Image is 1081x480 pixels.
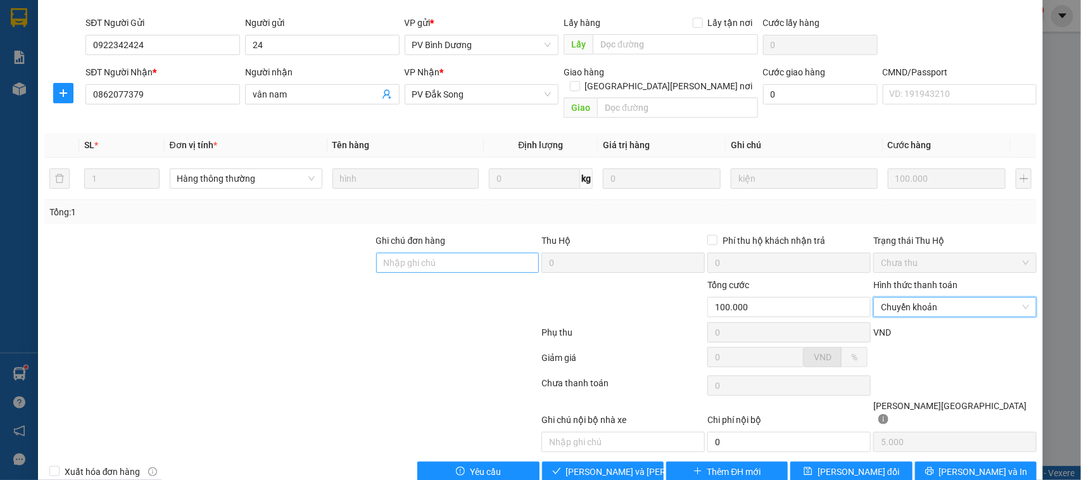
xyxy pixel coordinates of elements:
[818,465,899,479] span: [PERSON_NAME] đổi
[44,76,147,85] strong: BIÊN NHẬN GỬI HÀNG HOÁ
[703,16,758,30] span: Lấy tận nơi
[332,168,479,189] input: VD: Bàn, Ghế
[883,65,1037,79] div: CMND/Passport
[763,35,878,55] input: Cước lấy hàng
[470,465,501,479] span: Yêu cầu
[245,16,400,30] div: Người gửi
[33,20,103,68] strong: CÔNG TY TNHH [GEOGRAPHIC_DATA] 214 QL13 - P.26 - Q.BÌNH THẠNH - TP HCM 1900888606
[718,234,830,248] span: Phí thu hộ khách nhận trả
[763,84,878,104] input: Cước giao hàng
[412,35,552,54] span: PV Bình Dương
[552,467,561,477] span: check
[873,327,891,338] span: VND
[707,465,761,479] span: Thêm ĐH mới
[881,253,1029,272] span: Chưa thu
[873,399,1037,432] div: [PERSON_NAME][GEOGRAPHIC_DATA]
[881,298,1029,317] span: Chuyển khoản
[97,88,117,106] span: Nơi nhận:
[84,140,94,150] span: SL
[376,236,446,246] label: Ghi chú đơn hàng
[851,352,857,362] span: %
[177,169,315,188] span: Hàng thông thường
[376,253,540,273] input: Ghi chú đơn hàng
[1016,168,1032,189] button: plus
[925,467,934,477] span: printer
[382,89,392,99] span: user-add
[49,168,70,189] button: delete
[60,465,146,479] span: Xuất hóa đơn hàng
[580,79,758,93] span: [GEOGRAPHIC_DATA][PERSON_NAME] nơi
[541,376,707,398] div: Chưa thanh toán
[888,140,932,150] span: Cước hàng
[603,168,721,189] input: 0
[580,168,593,189] span: kg
[49,205,418,219] div: Tổng: 1
[53,83,73,103] button: plus
[873,234,1037,248] div: Trạng thái Thu Hộ
[405,16,559,30] div: VP gửi
[332,140,370,150] span: Tên hàng
[541,351,707,373] div: Giảm giá
[597,98,758,118] input: Dọc đường
[85,16,240,30] div: SĐT Người Gửi
[412,85,552,104] span: PV Đắk Song
[693,467,702,477] span: plus
[127,89,148,96] span: VP 214
[731,168,877,189] input: Ghi Chú
[122,47,179,57] span: DSG09250186
[541,325,707,348] div: Phụ thu
[245,65,400,79] div: Người nhận
[707,280,749,290] span: Tổng cước
[148,467,157,476] span: info-circle
[566,465,737,479] span: [PERSON_NAME] và [PERSON_NAME] hàng
[541,432,705,452] input: Nhập ghi chú
[541,413,705,432] div: Ghi chú nội bộ nhà xe
[878,414,888,424] span: info-circle
[814,352,831,362] span: VND
[763,67,826,77] label: Cước giao hàng
[541,236,571,246] span: Thu Hộ
[564,18,600,28] span: Lấy hàng
[804,467,812,477] span: save
[603,140,650,150] span: Giá trị hàng
[518,140,563,150] span: Định lượng
[564,67,604,77] span: Giao hàng
[707,413,871,432] div: Chi phí nội bộ
[13,28,29,60] img: logo
[939,465,1028,479] span: [PERSON_NAME] và In
[564,98,597,118] span: Giao
[170,140,217,150] span: Đơn vị tính
[888,168,1006,189] input: 0
[763,18,820,28] label: Cước lấy hàng
[54,88,73,98] span: plus
[120,57,179,66] span: 15:05:50 [DATE]
[13,88,26,106] span: Nơi gửi:
[593,34,758,54] input: Dọc đường
[456,467,465,477] span: exclamation-circle
[405,67,440,77] span: VP Nhận
[564,34,593,54] span: Lấy
[873,280,958,290] label: Hình thức thanh toán
[85,65,240,79] div: SĐT Người Nhận
[726,133,882,158] th: Ghi chú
